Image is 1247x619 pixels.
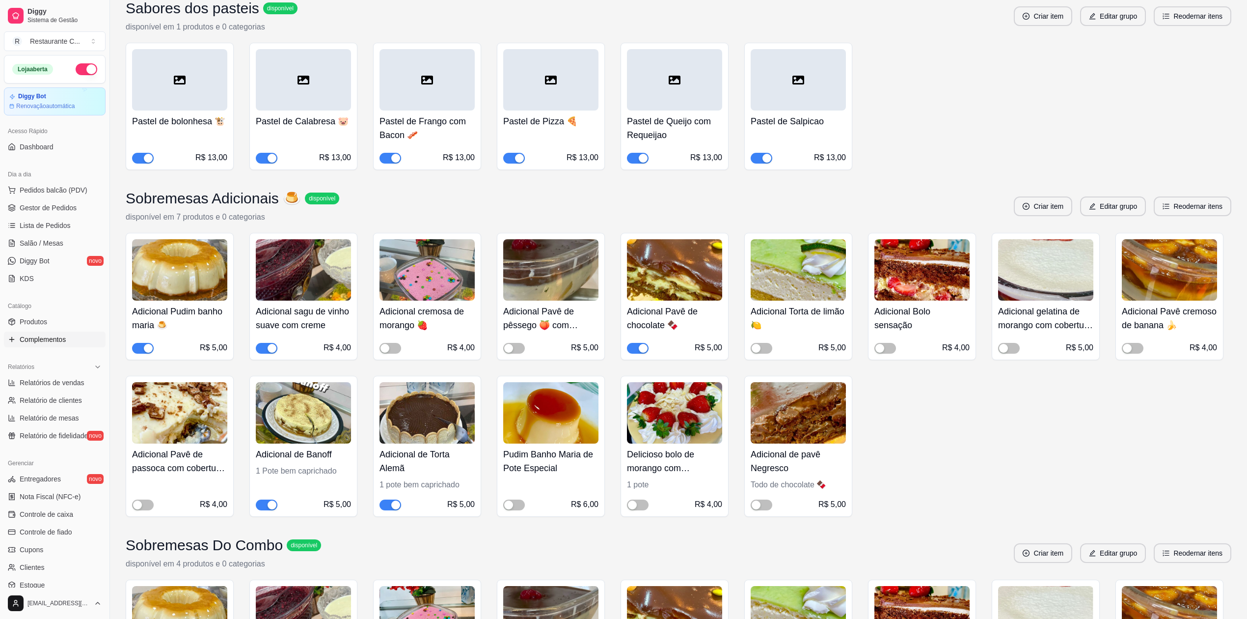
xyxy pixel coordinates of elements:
span: Diggy [27,7,102,16]
div: Acesso Rápido [4,123,106,139]
div: R$ 13,00 [195,152,227,164]
img: product-image [380,239,475,301]
a: Diggy Botnovo [4,253,106,269]
div: R$ 5,00 [818,342,846,354]
span: Gestor de Pedidos [20,203,77,213]
a: Entregadoresnovo [4,471,106,487]
button: Pedidos balcão (PDV) [4,182,106,198]
div: Loja aberta [12,64,53,75]
a: Relatório de clientes [4,393,106,408]
h4: Adicional de Torta Alemã [380,448,475,475]
button: editEditar grupo [1080,6,1146,26]
a: Diggy BotRenovaçãoautomática [4,87,106,115]
div: R$ 5,00 [571,342,598,354]
p: disponível em 1 produtos e 0 categorias [126,21,298,33]
div: R$ 13,00 [690,152,722,164]
a: Complementos [4,332,106,347]
h4: Pastel de Calabresa 🐷 [256,114,351,128]
h4: Adicional cremosa de morango 🍓 [380,305,475,332]
div: 1 pote [627,479,722,491]
div: R$ 13,00 [567,152,598,164]
div: 1 Pote bem caprichado [256,465,351,477]
span: Relatórios de vendas [20,378,84,388]
button: ordered-listReodernar itens [1154,197,1231,216]
h4: Adicional gelatina de morango com cobertura especial [998,305,1093,332]
div: R$ 5,00 [695,342,722,354]
button: editEditar grupo [1080,197,1146,216]
h4: Delicioso bolo de morango com Chocolate Branco [627,448,722,475]
img: product-image [132,239,227,301]
h4: Pastel de Frango com Bacon 🥓 [380,114,475,142]
div: R$ 5,00 [447,499,475,510]
span: Sistema de Gestão [27,16,102,24]
button: Alterar Status [76,63,97,75]
h3: Sobremesas Adicionais 🍮 [126,190,301,207]
div: R$ 4,00 [200,499,227,510]
span: disponível [265,4,296,12]
div: R$ 5,00 [1066,342,1093,354]
a: Salão / Mesas [4,235,106,251]
h4: Adicional Pavê cremoso de banana 🍌 [1122,305,1217,332]
h4: Pastel de Queijo com Requeijao [627,114,722,142]
span: plus-circle [1023,13,1030,20]
img: product-image [998,239,1093,301]
div: R$ 6,00 [571,499,598,510]
h4: Adicional Pavê de pêssego 🍑 com cobertura de chocolate 🍫 [503,305,598,332]
h4: Pastel de Salpicao [751,114,846,128]
span: Relatórios [8,363,34,371]
button: plus-circleCriar item [1014,543,1072,563]
a: Relatório de fidelidadenovo [4,428,106,444]
span: Relatório de mesas [20,413,79,423]
img: product-image [132,382,227,444]
a: Clientes [4,560,106,575]
a: Produtos [4,314,106,330]
span: disponível [289,541,319,549]
a: KDS [4,271,106,286]
div: R$ 13,00 [319,152,351,164]
a: Cupons [4,542,106,558]
button: ordered-listReodernar itens [1154,543,1231,563]
span: Relatório de fidelidade [20,431,88,441]
span: edit [1089,13,1096,20]
a: Relatório de mesas [4,410,106,426]
img: product-image [627,239,722,301]
h4: Adicional Pudim banho maria 🍮 [132,305,227,332]
h4: Adicional Torta de limão 🍋 [751,305,846,332]
button: ordered-listReodernar itens [1154,6,1231,26]
span: Pedidos balcão (PDV) [20,185,87,195]
h4: Adicional sagu de vinho suave com creme [256,305,351,332]
span: [EMAIL_ADDRESS][DOMAIN_NAME] [27,599,90,607]
span: Controle de caixa [20,509,73,519]
h4: Pudim Banho Maria de Pote Especial [503,448,598,475]
div: R$ 13,00 [443,152,475,164]
span: Produtos [20,317,47,327]
div: R$ 4,00 [695,499,722,510]
h4: Adicional Pavê de passoca com cobertura de KitKat [132,448,227,475]
h3: Sobremesas Do Combo [126,536,283,554]
span: Nota Fiscal (NFC-e) [20,492,81,502]
span: Controle de fiado [20,527,72,537]
div: R$ 4,00 [942,342,970,354]
button: Select a team [4,31,106,51]
span: R [12,36,22,46]
div: R$ 4,00 [324,342,351,354]
span: Dashboard [20,142,54,152]
img: product-image [380,382,475,444]
img: product-image [256,239,351,301]
h4: Pastel de Pizza 🍕 [503,114,598,128]
span: ordered-list [1163,550,1169,557]
img: product-image [751,239,846,301]
h4: Adicional Bolo sensação [874,305,970,332]
div: Catálogo [4,298,106,314]
div: R$ 4,00 [447,342,475,354]
span: Estoque [20,580,45,590]
span: Relatório de clientes [20,395,82,405]
a: Gestor de Pedidos [4,200,106,216]
div: R$ 5,00 [324,499,351,510]
span: Entregadores [20,474,61,484]
article: Diggy Bot [18,93,46,100]
a: DiggySistema de Gestão [4,4,106,28]
img: product-image [874,239,970,301]
a: Relatórios de vendas [4,375,106,391]
span: edit [1089,550,1096,557]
